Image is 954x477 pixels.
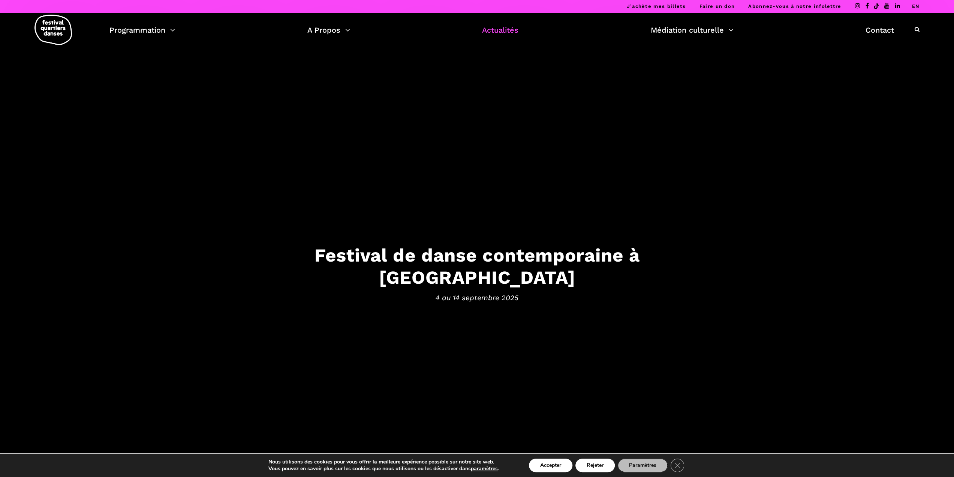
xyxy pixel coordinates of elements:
[268,465,499,472] p: Vous pouvez en savoir plus sur les cookies que nous utilisons ou les désactiver dans .
[34,15,72,45] img: logo-fqd-med
[268,459,499,465] p: Nous utilisons des cookies pour vous offrir la meilleure expérience possible sur notre site web.
[866,24,894,36] a: Contact
[912,3,920,9] a: EN
[307,24,350,36] a: A Propos
[651,24,734,36] a: Médiation culturelle
[626,3,686,9] a: J’achète mes billets
[109,24,175,36] a: Programmation
[471,465,498,472] button: paramètres
[748,3,841,9] a: Abonnez-vous à notre infolettre
[699,3,735,9] a: Faire un don
[482,24,518,36] a: Actualités
[529,459,572,472] button: Accepter
[618,459,668,472] button: Paramètres
[575,459,615,472] button: Rejeter
[245,292,710,303] span: 4 au 14 septembre 2025
[671,459,684,472] button: Close GDPR Cookie Banner
[245,244,710,289] h3: Festival de danse contemporaine à [GEOGRAPHIC_DATA]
